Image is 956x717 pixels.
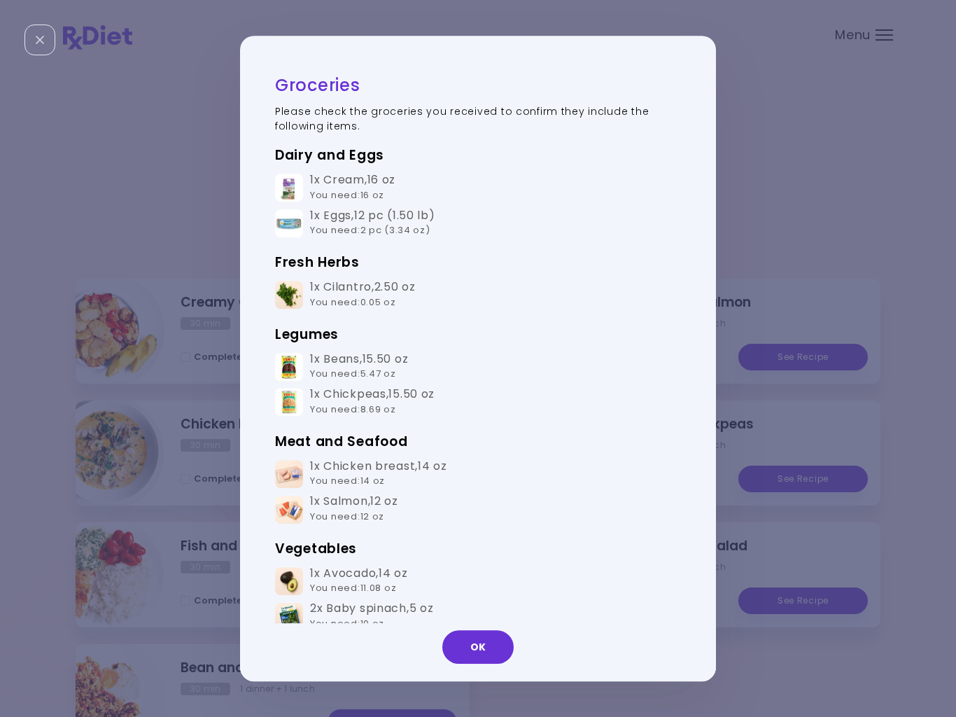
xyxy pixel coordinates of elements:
[310,403,396,416] span: You need : 8.69 oz
[275,74,681,96] h2: Groceries
[275,323,681,346] h3: Legumes
[310,494,398,524] div: 1x Salmon , 12 oz
[310,617,384,630] span: You need : 10 oz
[275,431,681,453] h3: Meat and Seafood
[275,538,681,560] h3: Vegetables
[310,173,395,203] div: 1x Cream , 16 oz
[442,630,514,664] button: OK
[310,352,408,382] div: 1x Beans , 15.50 oz
[310,601,433,632] div: 2x Baby spinach , 5 oz
[275,104,681,134] p: Please check the groceries you received to confirm they include the following items.
[310,566,408,597] div: 1x Avocado , 14 oz
[310,387,435,417] div: 1x Chickpeas , 15.50 oz
[310,368,396,381] span: You need : 5.47 oz
[310,475,385,488] span: You need : 14 oz
[310,209,435,239] div: 1x Eggs , 12 pc (1.50 lb)
[310,188,384,202] span: You need : 16 oz
[24,25,55,55] div: Close
[310,582,396,595] span: You need : 11.08 oz
[310,280,416,310] div: 1x Cilantro , 2.50 oz
[310,459,447,489] div: 1x Chicken breast , 14 oz
[310,295,396,309] span: You need : 0.05 oz
[275,144,681,167] h3: Dairy and Eggs
[275,251,681,274] h3: Fresh Herbs
[310,224,430,237] span: You need : 2 pc (3.34 oz)
[310,510,384,523] span: You need : 12 oz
